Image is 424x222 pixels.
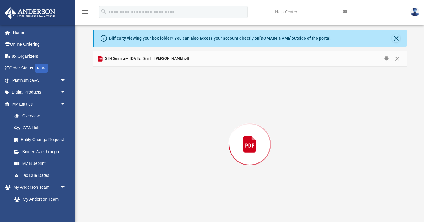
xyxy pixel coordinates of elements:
[410,8,419,16] img: User Pic
[8,146,75,158] a: Binder Walkthrough
[8,193,69,205] a: My Anderson Team
[4,26,75,39] a: Home
[81,11,88,16] a: menu
[4,74,75,86] a: Platinum Q&Aarrow_drop_down
[4,62,75,75] a: Order StatusNEW
[35,64,48,73] div: NEW
[60,74,72,87] span: arrow_drop_down
[109,35,332,42] div: Difficulty viewing your box folder? You can also access your account directly on outside of the p...
[4,181,72,193] a: My Anderson Teamarrow_drop_down
[4,39,75,51] a: Online Ordering
[392,54,403,63] button: Close
[104,56,190,61] span: STN Summary_[DATE]_Smith, [PERSON_NAME].pdf
[8,169,75,181] a: Tax Due Dates
[60,181,72,194] span: arrow_drop_down
[3,7,57,19] img: Anderson Advisors Platinum Portal
[4,98,75,110] a: My Entitiesarrow_drop_down
[93,51,407,222] div: Preview
[60,98,72,110] span: arrow_drop_down
[381,54,392,63] button: Download
[101,8,107,15] i: search
[4,86,75,98] a: Digital Productsarrow_drop_down
[8,158,72,170] a: My Blueprint
[8,122,75,134] a: CTA Hub
[8,110,75,122] a: Overview
[259,36,292,41] a: [DOMAIN_NAME]
[81,8,88,16] i: menu
[392,34,400,42] button: Close
[8,134,75,146] a: Entity Change Request
[4,50,75,62] a: Tax Organizers
[60,86,72,99] span: arrow_drop_down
